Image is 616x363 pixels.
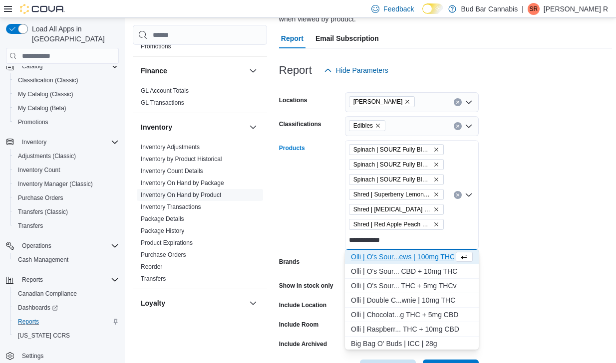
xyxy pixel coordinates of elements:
[433,206,439,212] button: Remove Shred | Shark Attack MAX10 Party Pack Soft Chews | 100mg THC from selection in this group
[2,135,123,149] button: Inventory
[18,274,47,286] button: Reports
[18,274,119,286] span: Reports
[454,122,462,130] button: Clear input
[14,330,74,342] a: [US_STATE] CCRS
[279,144,305,152] label: Products
[14,178,97,190] a: Inventory Manager (Classic)
[18,256,68,264] span: Cash Management
[22,138,46,146] span: Inventory
[10,177,123,191] button: Inventory Manager (Classic)
[18,222,43,230] span: Transfers
[345,337,479,351] button: Big Bag O' Buds | ICC | 28g
[18,290,77,298] span: Canadian Compliance
[141,275,166,283] span: Transfers
[10,315,123,329] button: Reports
[14,116,119,128] span: Promotions
[14,88,119,100] span: My Catalog (Classic)
[353,204,431,214] span: Shred | [MEDICAL_DATA] MAX10 Party Pack Soft Chews | 100mg THC
[349,174,444,185] span: Spinach | SOURZ Fully Blasted Strawberry Mango Soft Chews | 100mg THC
[141,239,193,247] span: Product Expirations
[14,116,52,128] a: Promotions
[2,349,123,363] button: Settings
[141,87,189,94] a: GL Account Totals
[10,287,123,301] button: Canadian Compliance
[141,167,203,175] span: Inventory Count Details
[141,66,167,76] h3: Finance
[336,65,388,75] span: Hide Parameters
[18,240,55,252] button: Operations
[22,242,51,250] span: Operations
[14,254,119,266] span: Cash Management
[14,302,119,314] span: Dashboards
[2,239,123,253] button: Operations
[2,59,123,73] button: Catalog
[454,191,462,199] button: Clear input
[465,98,473,106] button: Open list of options
[375,123,381,129] button: Remove Edibles from selection in this group
[141,239,193,246] a: Product Expirations
[10,163,123,177] button: Inventory Count
[141,179,224,187] span: Inventory On Hand by Package
[345,308,479,322] button: Olli | Chocolate Brownies | 10mg THC + 5mg CBD
[353,121,373,131] span: Edibles
[349,159,444,170] span: Spinach | SOURZ Fully Blasted Blue Raspberry Watermelon Soft Chews | 100mg THC
[18,166,60,174] span: Inventory Count
[18,90,73,98] span: My Catalog (Classic)
[133,141,267,289] div: Inventory
[349,204,444,215] span: Shred | Shark Attack MAX10 Party Pack Soft Chews | 100mg THC
[14,206,119,218] span: Transfers (Classic)
[349,144,444,155] span: Spinach | SOURZ Fully Blasted Pink Lemonade Soft Chews | 100mg THC
[351,295,473,305] div: Olli | Double C...wnie | 10mg THC
[279,301,326,309] label: Include Location
[10,253,123,267] button: Cash Management
[18,332,70,340] span: [US_STATE] CCRS
[279,282,333,290] label: Show in stock only
[10,329,123,343] button: [US_STATE] CCRS
[14,102,70,114] a: My Catalog (Beta)
[544,3,608,15] p: [PERSON_NAME] R
[18,208,68,216] span: Transfers (Classic)
[14,74,82,86] a: Classification (Classic)
[141,42,171,50] span: Promotions
[14,220,119,232] span: Transfers
[465,122,473,130] button: Open list of options
[18,60,119,72] span: Catalog
[315,28,379,48] span: Email Subscription
[279,120,321,128] label: Classifications
[14,220,47,232] a: Transfers
[18,318,39,326] span: Reports
[349,189,444,200] span: Shred | Superberry Lemonade MAX10 Party Pack Soft Chews | 100mg THC
[18,76,78,84] span: Classification (Classic)
[18,194,63,202] span: Purchase Orders
[345,322,479,337] button: Olli | Raspberry Cheesecake Cookies | 10mg THC + 10mg CBD
[141,66,245,76] button: Finance
[422,3,443,14] input: Dark Mode
[353,219,431,229] span: Shred | Red Apple Peach MAX10 Party Pack Soft Chews | 100mg THC
[14,150,80,162] a: Adjustments (Classic)
[461,3,518,15] p: Bud Bar Cannabis
[141,227,184,234] a: Package History
[18,180,93,188] span: Inventory Manager (Classic)
[18,240,119,252] span: Operations
[141,251,186,258] a: Purchase Orders
[141,227,184,235] span: Package History
[10,219,123,233] button: Transfers
[20,4,65,14] img: Cova
[345,250,479,264] button: Olli | O's Sour Blue Raspberry Multi-Pack Soft Chews | 100mg THC
[141,144,200,151] a: Inventory Adjustments
[10,205,123,219] button: Transfers (Classic)
[2,273,123,287] button: Reports
[22,352,43,360] span: Settings
[353,160,431,170] span: Spinach | SOURZ Fully Blasted Blue Raspberry Watermelon Soft Chews | 100mg THC
[345,264,479,279] button: Olli | O's Sour Grape & Strawberry THC+CBD+CBC Soft Chews | 10mg CBC + 10mg CBD + 10mg THC
[18,350,119,362] span: Settings
[141,122,172,132] h3: Inventory
[14,288,119,300] span: Canadian Compliance
[22,276,43,284] span: Reports
[351,310,473,320] div: Olli | Chocolat...g THC + 5mg CBD
[18,60,46,72] button: Catalog
[18,152,76,160] span: Adjustments (Classic)
[141,215,184,222] a: Package Details
[528,3,540,15] div: Shelbie R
